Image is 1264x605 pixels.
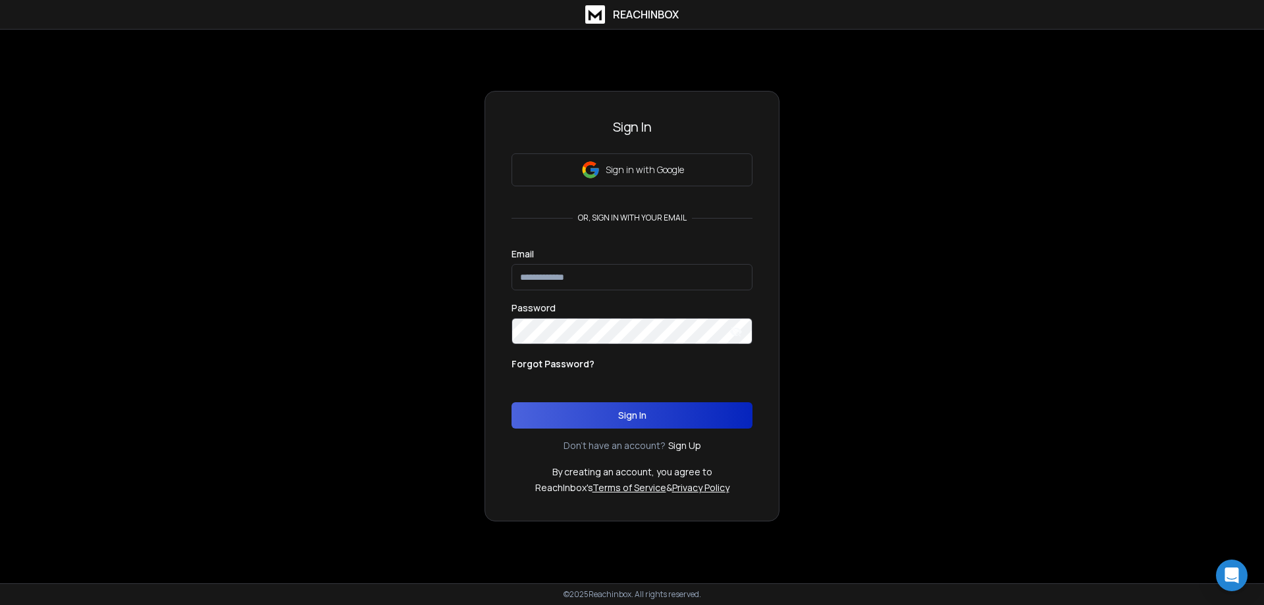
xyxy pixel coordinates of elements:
[512,303,556,313] label: Password
[512,250,534,259] label: Email
[585,5,605,24] img: logo
[512,357,594,371] p: Forgot Password?
[535,481,729,494] p: ReachInbox's &
[606,163,684,176] p: Sign in with Google
[564,589,701,600] p: © 2025 Reachinbox. All rights reserved.
[512,118,752,136] h3: Sign In
[552,465,712,479] p: By creating an account, you agree to
[1216,560,1248,591] div: Open Intercom Messenger
[672,481,729,494] a: Privacy Policy
[564,439,666,452] p: Don't have an account?
[613,7,679,22] h1: ReachInbox
[512,402,752,429] button: Sign In
[573,213,692,223] p: or, sign in with your email
[512,153,752,186] button: Sign in with Google
[592,481,666,494] a: Terms of Service
[668,439,701,452] a: Sign Up
[585,5,679,24] a: ReachInbox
